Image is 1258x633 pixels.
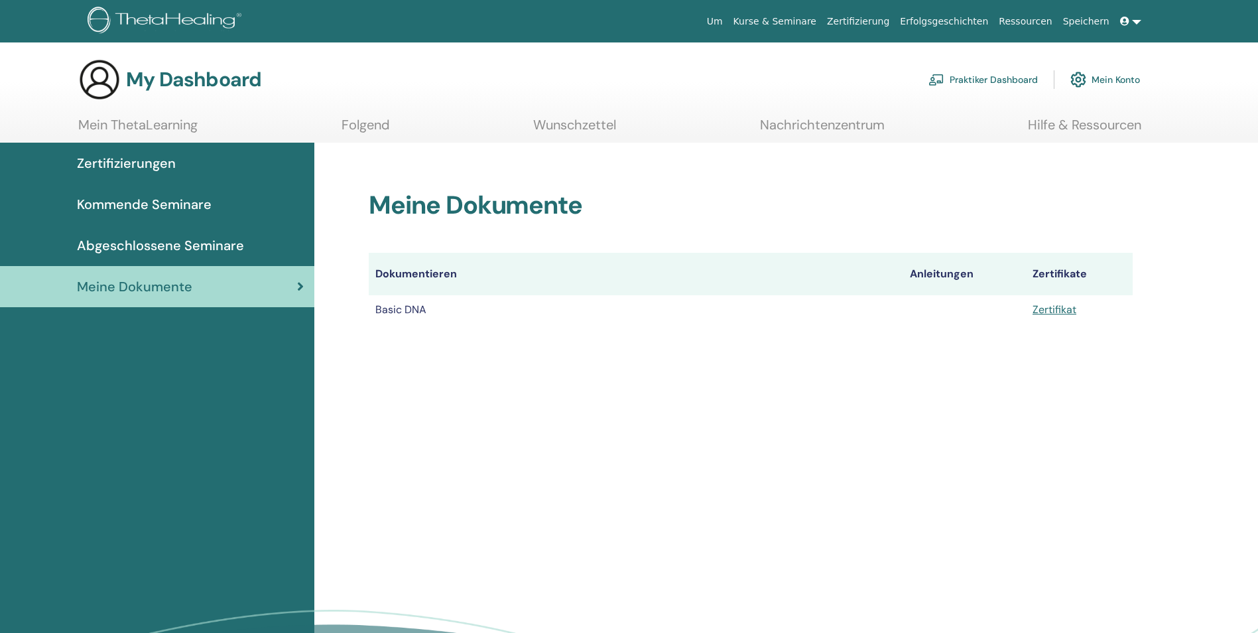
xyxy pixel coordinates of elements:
[77,194,212,214] span: Kommende Seminare
[1033,303,1076,316] a: Zertifikat
[126,68,261,92] h3: My Dashboard
[728,9,822,34] a: Kurse & Seminare
[1028,117,1141,143] a: Hilfe & Ressourcen
[77,236,244,255] span: Abgeschlossene Seminare
[533,117,616,143] a: Wunschzettel
[78,117,198,143] a: Mein ThetaLearning
[928,65,1038,94] a: Praktiker Dashboard
[993,9,1057,34] a: Ressourcen
[77,153,176,173] span: Zertifizierungen
[822,9,895,34] a: Zertifizierung
[1070,65,1140,94] a: Mein Konto
[1070,68,1086,91] img: cog.svg
[78,58,121,101] img: generic-user-icon.jpg
[928,74,944,86] img: chalkboard-teacher.svg
[760,117,885,143] a: Nachrichtenzentrum
[903,253,1026,295] th: Anleitungen
[702,9,728,34] a: Um
[895,9,993,34] a: Erfolgsgeschichten
[369,295,903,324] td: Basic DNA
[342,117,390,143] a: Folgend
[369,253,903,295] th: Dokumentieren
[1026,253,1133,295] th: Zertifikate
[1058,9,1115,34] a: Speichern
[88,7,246,36] img: logo.png
[369,190,1133,221] h2: Meine Dokumente
[77,277,192,297] span: Meine Dokumente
